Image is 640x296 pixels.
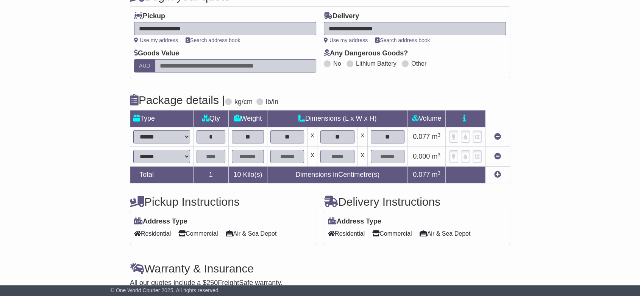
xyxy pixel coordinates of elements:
sup: 3 [437,132,440,138]
label: Other [411,60,426,67]
td: Volume [407,110,445,127]
a: Add new item [494,171,501,178]
span: m [432,171,440,178]
td: x [308,147,317,167]
label: Pickup [134,12,165,20]
span: Commercial [178,228,218,239]
td: Qty [194,110,229,127]
a: Remove this item [494,133,501,140]
label: Delivery [324,12,359,20]
sup: 3 [437,170,440,176]
div: All our quotes include a $ FreightSafe warranty. [130,279,510,287]
h4: Warranty & Insurance [130,262,510,275]
label: No [333,60,341,67]
sup: 3 [437,152,440,157]
span: 0.077 [413,171,430,178]
td: Dimensions (L x W x H) [267,110,408,127]
a: Use my address [134,37,178,43]
span: Air & Sea Depot [420,228,471,239]
td: x [357,147,367,167]
span: 10 [233,171,241,178]
span: Residential [328,228,365,239]
td: Type [130,110,194,127]
a: Search address book [186,37,240,43]
span: © One World Courier 2025. All rights reserved. [111,287,220,293]
span: 250 [206,279,218,287]
td: Weight [228,110,267,127]
label: kg/cm [234,98,253,106]
td: Total [130,167,194,183]
td: 1 [194,167,229,183]
label: lb/in [266,98,278,106]
h4: Package details | [130,94,225,106]
label: Lithium Battery [356,60,396,67]
a: Search address book [375,37,430,43]
td: Dimensions in Centimetre(s) [267,167,408,183]
label: AUD [134,59,155,72]
td: x [308,127,317,147]
label: Goods Value [134,49,179,58]
h4: Pickup Instructions [130,195,316,208]
span: m [432,153,440,160]
span: 0.077 [413,133,430,140]
span: 0.000 [413,153,430,160]
label: Address Type [134,217,187,226]
label: Any Dangerous Goods? [324,49,408,58]
span: Commercial [372,228,412,239]
span: m [432,133,440,140]
a: Remove this item [494,153,501,160]
label: Address Type [328,217,381,226]
span: Air & Sea Depot [226,228,277,239]
h4: Delivery Instructions [324,195,510,208]
a: Use my address [324,37,368,43]
td: Kilo(s) [228,167,267,183]
span: Residential [134,228,171,239]
td: x [357,127,367,147]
